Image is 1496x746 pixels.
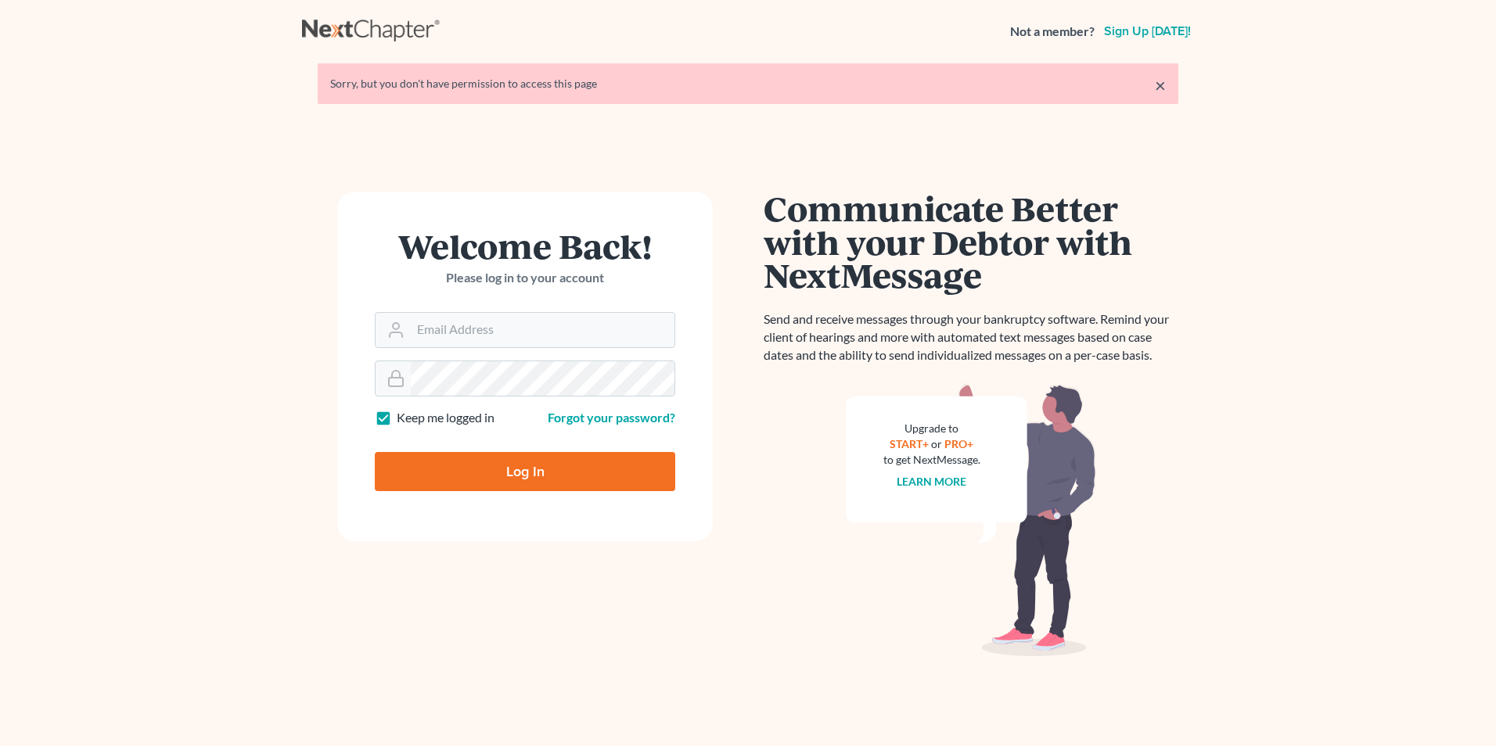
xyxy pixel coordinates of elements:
p: Please log in to your account [375,269,675,287]
p: Send and receive messages through your bankruptcy software. Remind your client of hearings and mo... [764,310,1178,364]
h1: Welcome Back! [375,229,675,263]
span: or [932,437,943,450]
input: Log In [375,452,675,491]
div: Upgrade to [883,421,980,436]
a: Forgot your password? [548,410,675,425]
h1: Communicate Better with your Debtor with NextMessage [764,192,1178,292]
a: × [1155,76,1166,95]
div: Sorry, but you don't have permission to access this page [330,76,1166,91]
label: Keep me logged in [397,409,494,427]
a: PRO+ [945,437,974,450]
a: Sign up [DATE]! [1101,25,1194,38]
strong: Not a member? [1010,23,1095,41]
a: START+ [890,437,930,450]
img: nextmessage_bg-59042aed3d76b12b5cd301f8e5b87938c9018125f34e5fa2b7a6b67550977c72.svg [846,383,1096,657]
a: Learn more [897,475,967,488]
div: to get NextMessage. [883,452,980,468]
input: Email Address [411,313,674,347]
